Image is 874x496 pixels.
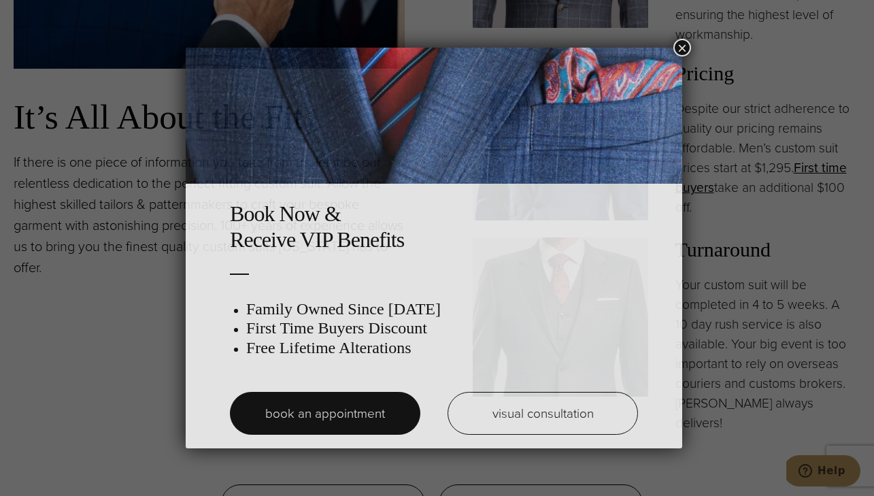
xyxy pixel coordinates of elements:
[673,39,691,56] button: Close
[246,318,638,338] h3: First Time Buyers Discount
[246,338,638,358] h3: Free Lifetime Alterations
[31,10,59,22] span: Help
[230,201,638,253] h2: Book Now & Receive VIP Benefits
[448,392,638,435] a: visual consultation
[230,392,420,435] a: book an appointment
[246,299,638,319] h3: Family Owned Since [DATE]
